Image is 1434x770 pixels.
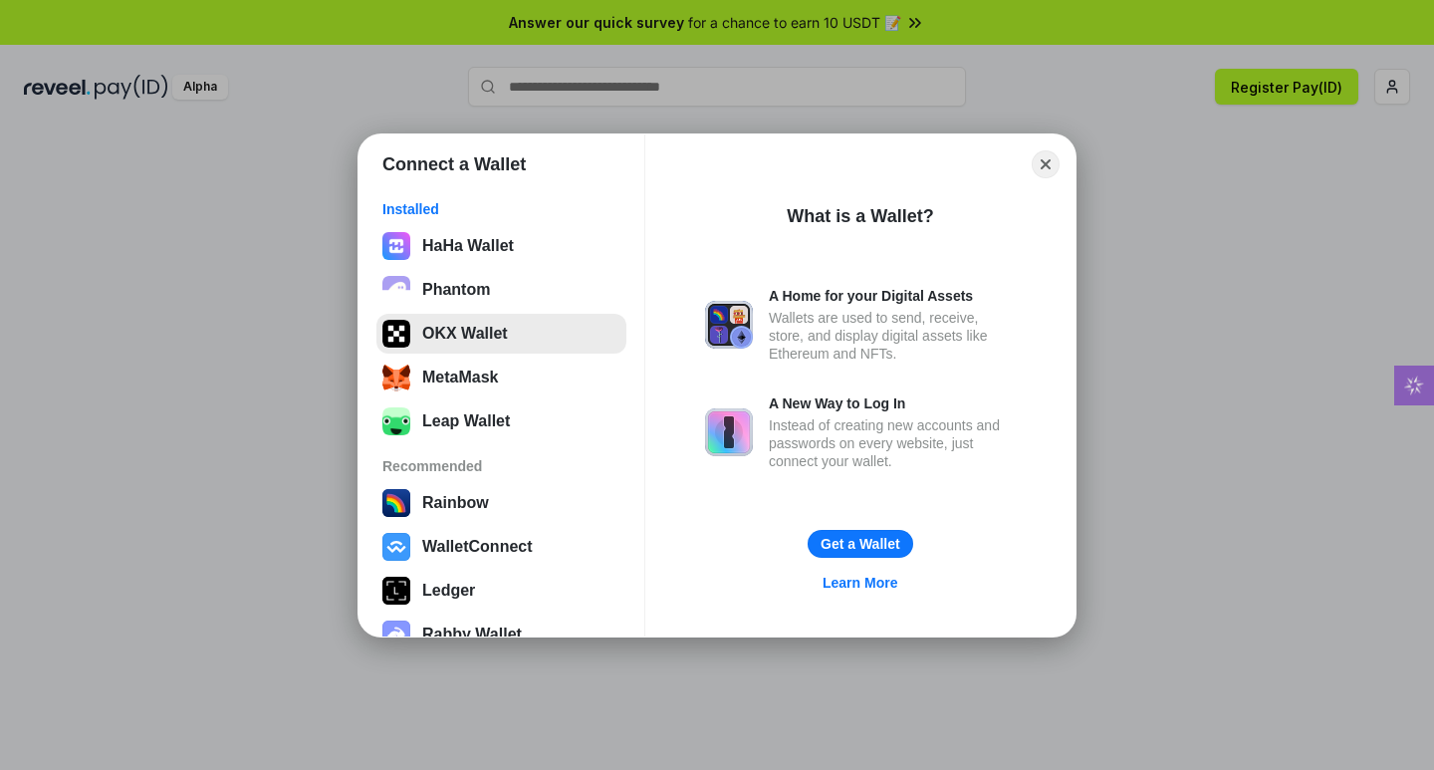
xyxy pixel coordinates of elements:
[422,325,508,343] div: OKX Wallet
[382,533,410,561] img: svg+xml,%3Csvg%20width%3D%2228%22%20height%3D%2228%22%20viewBox%3D%220%200%2028%2028%22%20fill%3D...
[823,574,897,592] div: Learn More
[422,582,475,600] div: Ledger
[769,309,1016,363] div: Wallets are used to send, receive, store, and display digital assets like Ethereum and NFTs.
[382,320,410,348] img: 5VZ71FV6L7PA3gg3tXrdQ+DgLhC+75Wq3no69P3MC0NFQpx2lL04Ql9gHK1bRDjsSBIvScBnDTk1WrlGIZBorIDEYJj+rhdgn...
[382,232,410,260] img: czlE1qaAbsgAAACV0RVh0ZGF0ZTpjcmVhdGUAMjAyNC0wNS0wN1QwMzo0NTo1MSswMDowMJbjUeUAAAAldEVYdGRhdGU6bW9k...
[769,287,1016,305] div: A Home for your Digital Assets
[382,457,620,475] div: Recommended
[376,483,626,523] button: Rainbow
[422,281,490,299] div: Phantom
[422,412,510,430] div: Leap Wallet
[382,577,410,605] img: svg+xml,%3Csvg%20xmlns%3D%22http%3A%2F%2Fwww.w3.org%2F2000%2Fsvg%22%20width%3D%2228%22%20height%3...
[811,570,909,596] a: Learn More
[382,364,410,391] img: svg+xml;base64,PHN2ZyB3aWR0aD0iMzUiIGhlaWdodD0iMzQiIHZpZXdCb3g9IjAgMCAzNSAzNCIgZmlsbD0ibm9uZSIgeG...
[821,535,900,553] div: Get a Wallet
[376,314,626,354] button: OKX Wallet
[769,416,1016,470] div: Instead of creating new accounts and passwords on every website, just connect your wallet.
[705,408,753,456] img: svg+xml,%3Csvg%20xmlns%3D%22http%3A%2F%2Fwww.w3.org%2F2000%2Fsvg%22%20fill%3D%22none%22%20viewBox...
[376,571,626,611] button: Ledger
[376,226,626,266] button: HaHa Wallet
[1032,150,1060,178] button: Close
[422,626,522,643] div: Rabby Wallet
[376,270,626,310] button: Phantom
[769,394,1016,412] div: A New Way to Log In
[787,204,933,228] div: What is a Wallet?
[422,369,498,386] div: MetaMask
[422,494,489,512] div: Rainbow
[376,615,626,654] button: Rabby Wallet
[376,401,626,441] button: Leap Wallet
[382,200,620,218] div: Installed
[382,489,410,517] img: svg+xml,%3Csvg%20width%3D%22120%22%20height%3D%22120%22%20viewBox%3D%220%200%20120%20120%22%20fil...
[382,407,410,435] img: z+3L+1FxxXUeUMECPaK8gprIwhdlxV+hQdAXuUyJwW6xfJRlUUBFGbLJkqNlJgXjn6ghaAaYmDimBFRMSIqKAGPGvqu25lMm1...
[422,237,514,255] div: HaHa Wallet
[382,276,410,304] img: epq2vO3P5aLWl15yRS7Q49p1fHTx2Sgh99jU3kfXv7cnPATIVQHAx5oQs66JWv3SWEjHOsb3kKgmE5WNBxBId7C8gm8wEgOvz...
[422,538,533,556] div: WalletConnect
[376,358,626,397] button: MetaMask
[376,527,626,567] button: WalletConnect
[705,301,753,349] img: svg+xml,%3Csvg%20xmlns%3D%22http%3A%2F%2Fwww.w3.org%2F2000%2Fsvg%22%20fill%3D%22none%22%20viewBox...
[382,152,526,176] h1: Connect a Wallet
[382,621,410,648] img: svg+xml,%3Csvg%20xmlns%3D%22http%3A%2F%2Fwww.w3.org%2F2000%2Fsvg%22%20fill%3D%22none%22%20viewBox...
[808,530,913,558] button: Get a Wallet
